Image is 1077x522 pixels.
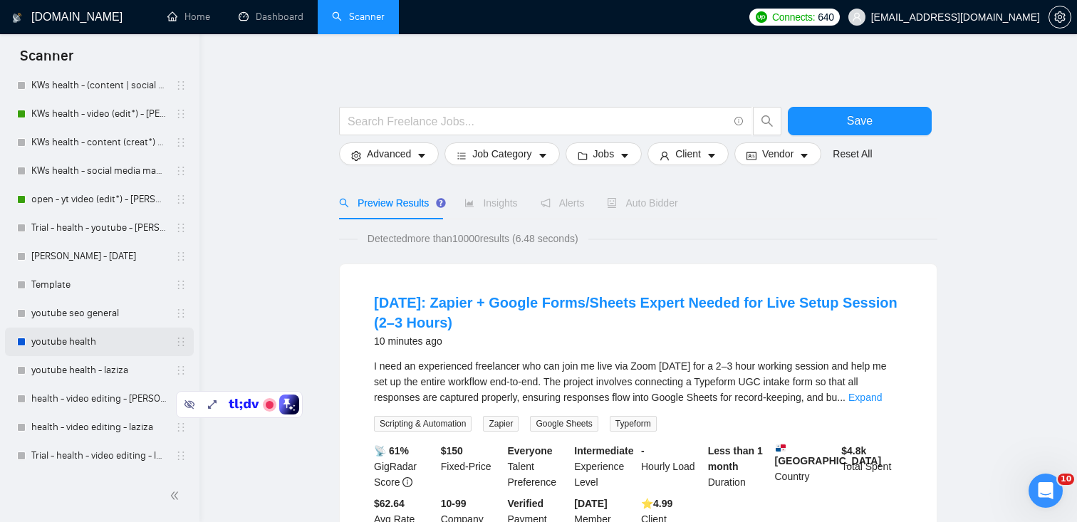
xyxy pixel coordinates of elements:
[339,198,349,208] span: search
[374,360,887,403] span: I need an experienced freelancer who can join me live via Zoom [DATE] for a 2–3 hour working sess...
[31,271,167,299] a: Template
[371,443,438,490] div: GigRadar Score
[566,142,642,165] button: folderJobscaret-down
[788,107,932,135] button: Save
[838,443,905,490] div: Total Spent
[175,336,187,348] span: holder
[538,150,548,161] span: caret-down
[638,443,705,490] div: Hourly Load
[444,142,559,165] button: barsJob Categorycaret-down
[457,150,467,161] span: bars
[175,165,187,177] span: holder
[374,416,472,432] span: Scripting & Automation
[593,146,615,162] span: Jobs
[175,222,187,234] span: holder
[472,146,531,162] span: Job Category
[610,416,657,432] span: Typeform
[620,150,630,161] span: caret-down
[239,11,303,23] a: dashboardDashboard
[374,295,897,330] a: [DATE]: Zapier + Google Forms/Sheets Expert Needed for Live Setup Session (2–3 Hours)
[464,198,474,208] span: area-chart
[483,416,519,432] span: Zapier
[417,150,427,161] span: caret-down
[754,115,781,127] span: search
[799,150,809,161] span: caret-down
[660,150,670,161] span: user
[175,450,187,461] span: holder
[175,422,187,433] span: holder
[641,498,672,509] b: ⭐️ 4.99
[647,142,729,165] button: userClientcaret-down
[167,11,210,23] a: homeHome
[12,6,22,29] img: logo
[31,442,167,470] a: Trial - health - video editing - laziza
[175,80,187,91] span: holder
[772,443,839,490] div: Country
[746,150,756,161] span: idcard
[756,11,767,23] img: upwork-logo.png
[31,328,167,356] a: youtube health
[441,445,463,456] b: $ 150
[508,445,553,456] b: Everyone
[374,445,409,456] b: 📡 61%
[332,11,385,23] a: searchScanner
[374,333,902,350] div: 10 minutes ago
[852,12,862,22] span: user
[441,498,467,509] b: 10-99
[734,117,744,126] span: info-circle
[818,9,833,25] span: 640
[31,385,167,413] a: health - video editing - [PERSON_NAME]
[1029,474,1063,508] iframe: Intercom live chat
[541,197,585,209] span: Alerts
[374,498,405,509] b: $62.64
[175,194,187,205] span: holder
[175,137,187,148] span: holder
[833,146,872,162] a: Reset All
[1049,11,1071,23] a: setting
[541,198,551,208] span: notification
[339,197,442,209] span: Preview Results
[358,231,588,246] span: Detected more than 10000 results (6.48 seconds)
[641,445,645,456] b: -
[402,477,412,487] span: info-circle
[175,251,187,262] span: holder
[31,71,167,100] a: KWs health - (content | social media) (strateg*) - sardor
[31,214,167,242] a: Trial - health - youtube - [PERSON_NAME]
[705,443,772,490] div: Duration
[435,197,447,209] div: Tooltip anchor
[571,443,638,490] div: Experience Level
[374,358,902,405] div: I need an experienced freelancer who can join me live via Zoom today for a 2–3 hour working sessi...
[707,150,717,161] span: caret-down
[1058,474,1074,485] span: 10
[1049,6,1071,28] button: setting
[175,365,187,376] span: holder
[508,498,544,509] b: Verified
[351,150,361,161] span: setting
[170,489,184,503] span: double-left
[574,498,607,509] b: [DATE]
[578,150,588,161] span: folder
[31,299,167,328] a: youtube seo general
[776,443,786,453] img: 🇵🇦
[31,185,167,214] a: open - yt video (edit*) - [PERSON_NAME]
[775,443,882,466] b: [GEOGRAPHIC_DATA]
[574,445,633,456] b: Intermediate
[708,445,763,472] b: Less than 1 month
[607,197,677,209] span: Auto Bidder
[530,416,598,432] span: Google Sheets
[31,157,167,185] a: KWs health - social media manag* - sardor
[339,142,439,165] button: settingAdvancedcaret-down
[175,108,187,120] span: holder
[848,392,882,403] a: Expand
[762,146,794,162] span: Vendor
[607,198,617,208] span: robot
[31,128,167,157] a: KWs health - content (creat*) - [PERSON_NAME]
[753,107,781,135] button: search
[31,242,167,271] a: [PERSON_NAME] - [DATE]
[31,413,167,442] a: health - video editing - laziza
[734,142,821,165] button: idcardVendorcaret-down
[438,443,505,490] div: Fixed-Price
[837,392,846,403] span: ...
[175,308,187,319] span: holder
